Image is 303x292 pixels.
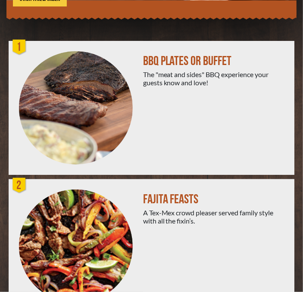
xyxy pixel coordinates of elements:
div: 2 [11,177,28,194]
div: FAJITA FEASTS [143,193,287,206]
img: PEJ-BBQ-Buffet.png [19,51,133,165]
div: BBQ PLATES OR BUFFET [143,55,287,68]
div: 1 [11,39,28,56]
div: The "meat and sides" BBQ experience your guests know and love! [143,70,287,87]
div: A Tex-Mex crowd pleaser served family style with all the fixin’s. [143,208,287,225]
